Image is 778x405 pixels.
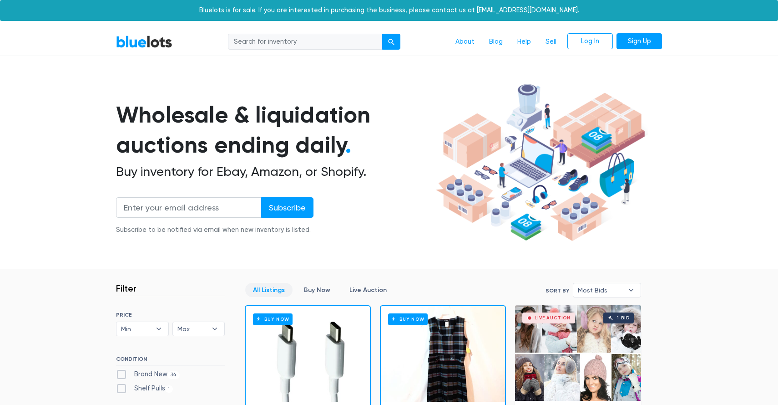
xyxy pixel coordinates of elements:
[116,225,313,235] div: Subscribe to be notified via email when new inventory is listed.
[116,197,262,218] input: Enter your email address
[116,369,180,379] label: Brand New
[121,322,151,336] span: Min
[567,33,613,50] a: Log In
[246,306,370,402] a: Buy Now
[253,313,293,325] h6: Buy Now
[515,305,641,401] a: Live Auction 1 bid
[296,283,338,297] a: Buy Now
[535,316,571,320] div: Live Auction
[538,33,564,51] a: Sell
[482,33,510,51] a: Blog
[116,312,225,318] h6: PRICE
[165,385,173,393] span: 1
[546,287,569,295] label: Sort By
[205,322,224,336] b: ▾
[116,100,433,160] h1: Wholesale & liquidation auctions ending daily
[177,322,207,336] span: Max
[388,313,428,325] h6: Buy Now
[621,283,641,297] b: ▾
[433,80,648,246] img: hero-ee84e7d0318cb26816c560f6b4441b76977f77a177738b4e94f68c95b2b83dbb.png
[448,33,482,51] a: About
[116,384,173,394] label: Shelf Pulls
[116,356,225,366] h6: CONDITION
[345,131,351,159] span: .
[617,316,629,320] div: 1 bid
[167,371,180,379] span: 34
[116,283,136,294] h3: Filter
[116,164,433,179] h2: Buy inventory for Ebay, Amazon, or Shopify.
[616,33,662,50] a: Sign Up
[116,35,172,48] a: BlueLots
[510,33,538,51] a: Help
[578,283,623,297] span: Most Bids
[245,283,293,297] a: All Listings
[261,197,313,218] input: Subscribe
[342,283,394,297] a: Live Auction
[149,322,168,336] b: ▾
[228,34,383,50] input: Search for inventory
[381,306,505,402] a: Buy Now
